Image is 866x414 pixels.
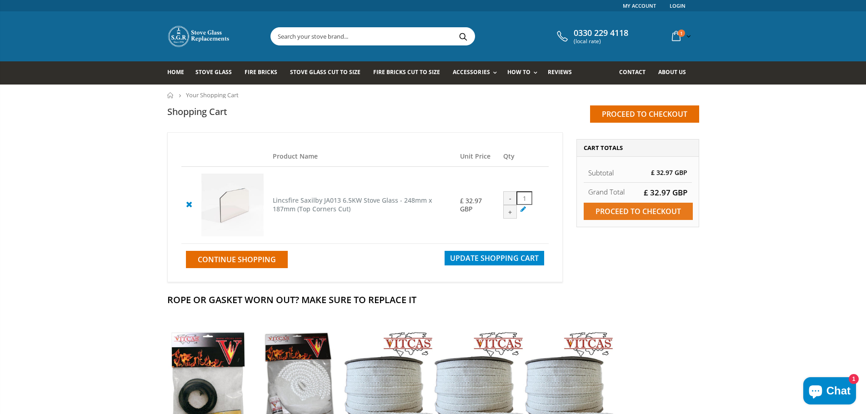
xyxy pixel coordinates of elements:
a: Reviews [548,61,579,85]
span: 1 [678,30,685,37]
input: Search your stove brand... [271,28,576,45]
span: Fire Bricks [245,68,277,76]
a: Fire Bricks Cut To Size [373,61,447,85]
span: Continue Shopping [198,254,276,264]
a: 1 [668,27,693,45]
th: Qty [499,146,548,167]
span: £ 32.97 GBP [460,196,482,213]
span: Home [167,68,184,76]
a: Contact [619,61,652,85]
span: £ 32.97 GBP [644,187,687,198]
input: Proceed to checkout [584,203,693,220]
a: Home [167,92,174,98]
button: Search [453,28,474,45]
span: Update Shopping Cart [450,253,539,263]
a: Home [167,61,191,85]
h2: Rope Or Gasket Worn Out? Make Sure To Replace It [167,294,699,306]
span: Stove Glass [195,68,232,76]
input: Proceed to checkout [590,105,699,123]
th: Unit Price [456,146,499,167]
span: How To [507,68,531,76]
img: Stove Glass Replacement [167,25,231,48]
span: Accessories [453,68,490,76]
span: (local rate) [574,38,628,45]
a: Continue Shopping [186,251,288,268]
span: Cart Totals [584,144,623,152]
span: Stove Glass Cut To Size [290,68,360,76]
a: Stove Glass Cut To Size [290,61,367,85]
inbox-online-store-chat: Shopify online store chat [801,377,859,407]
a: Stove Glass [195,61,239,85]
span: Fire Bricks Cut To Size [373,68,440,76]
a: 0330 229 4118 (local rate) [555,28,628,45]
span: £ 32.97 GBP [651,168,687,177]
button: Update Shopping Cart [445,251,544,265]
img: Lincsfire Saxilby JA013 6.5KW Stove Glass - 248mm x 187mm (Top Corners Cut) [201,174,264,236]
span: Your Shopping Cart [186,91,239,99]
span: 0330 229 4118 [574,28,628,38]
span: Reviews [548,68,572,76]
th: Product Name [268,146,456,167]
div: + [503,205,517,219]
a: About us [658,61,693,85]
a: Fire Bricks [245,61,284,85]
a: Accessories [453,61,501,85]
div: - [503,191,517,205]
strong: Grand Total [588,187,625,196]
a: How To [507,61,542,85]
span: Contact [619,68,646,76]
a: Lincsfire Saxilby JA013 6.5KW Stove Glass - 248mm x 187mm (Top Corners Cut) [273,196,432,213]
span: Subtotal [588,168,614,177]
span: About us [658,68,686,76]
h1: Shopping Cart [167,105,227,118]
